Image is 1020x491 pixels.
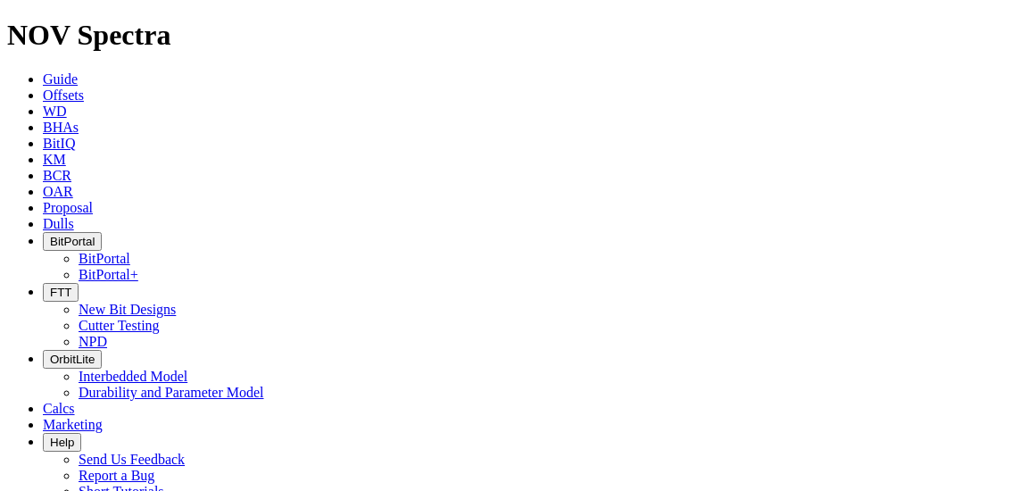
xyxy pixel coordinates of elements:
[43,350,102,369] button: OrbitLite
[50,436,74,449] span: Help
[50,235,95,248] span: BitPortal
[43,283,79,302] button: FTT
[50,353,95,366] span: OrbitLite
[79,251,130,266] a: BitPortal
[79,452,185,467] a: Send Us Feedback
[43,71,78,87] a: Guide
[50,286,71,299] span: FTT
[43,136,75,151] a: BitIQ
[43,433,81,452] button: Help
[43,232,102,251] button: BitPortal
[43,401,75,416] a: Calcs
[43,87,84,103] a: Offsets
[43,184,73,199] a: OAR
[79,334,107,349] a: NPD
[79,302,176,317] a: New Bit Designs
[43,200,93,215] a: Proposal
[79,468,154,483] a: Report a Bug
[43,152,66,167] a: KM
[79,267,138,282] a: BitPortal+
[43,104,67,119] a: WD
[7,19,1013,52] h1: NOV Spectra
[43,417,103,432] a: Marketing
[79,385,264,400] a: Durability and Parameter Model
[43,120,79,135] a: BHAs
[79,318,160,333] a: Cutter Testing
[43,168,71,183] a: BCR
[79,369,187,384] a: Interbedded Model
[43,216,74,231] a: Dulls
